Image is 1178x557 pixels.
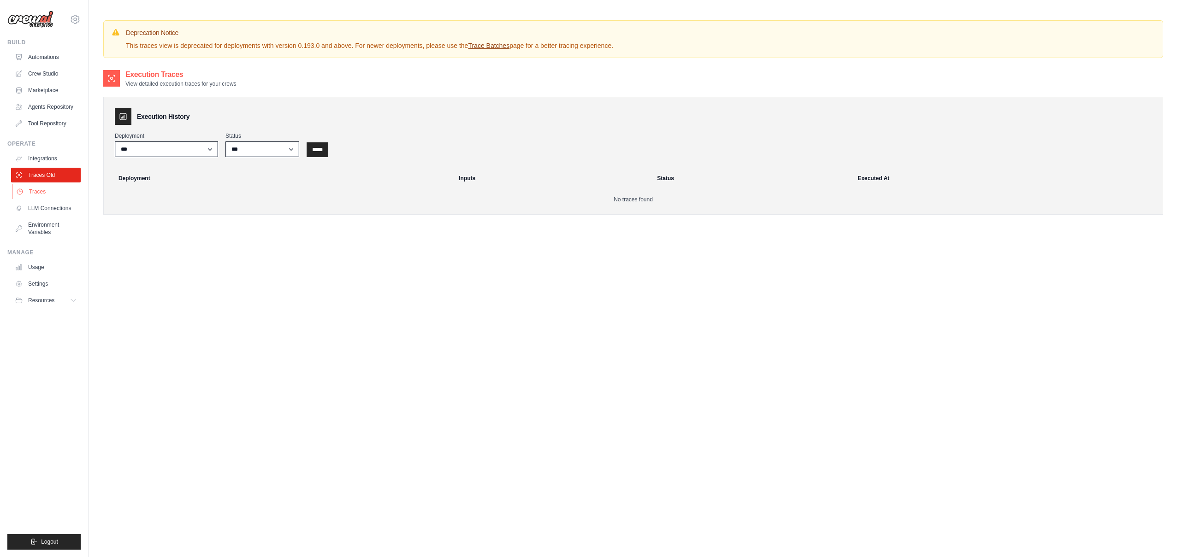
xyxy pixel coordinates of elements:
[125,80,237,88] p: View detailed execution traces for your crews
[651,168,852,188] th: Status
[12,184,82,199] a: Traces
[11,116,81,131] a: Tool Repository
[137,112,189,121] h3: Execution History
[468,42,509,49] a: Trace Batches
[11,100,81,114] a: Agents Repository
[11,201,81,216] a: LLM Connections
[126,41,613,50] p: This traces view is deprecated for deployments with version 0.193.0 and above. For newer deployme...
[28,297,54,304] span: Resources
[126,28,613,37] h3: Deprecation Notice
[7,534,81,550] button: Logout
[225,132,299,140] label: Status
[107,168,453,188] th: Deployment
[41,538,58,545] span: Logout
[7,140,81,147] div: Operate
[11,276,81,291] a: Settings
[453,168,651,188] th: Inputs
[11,66,81,81] a: Crew Studio
[11,83,81,98] a: Marketplace
[7,39,81,46] div: Build
[125,69,237,80] h2: Execution Traces
[11,217,81,240] a: Environment Variables
[852,168,1159,188] th: Executed At
[11,260,81,275] a: Usage
[7,11,53,28] img: Logo
[115,132,218,140] label: Deployment
[11,168,81,182] a: Traces Old
[7,249,81,256] div: Manage
[115,196,1152,203] p: No traces found
[11,50,81,64] a: Automations
[11,293,81,308] button: Resources
[11,151,81,166] a: Integrations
